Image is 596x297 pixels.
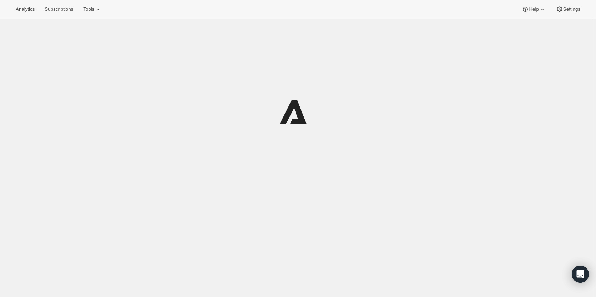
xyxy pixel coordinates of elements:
[552,4,585,14] button: Settings
[517,4,550,14] button: Help
[11,4,39,14] button: Analytics
[40,4,77,14] button: Subscriptions
[563,6,580,12] span: Settings
[572,266,589,283] div: Open Intercom Messenger
[45,6,73,12] span: Subscriptions
[16,6,35,12] span: Analytics
[529,6,539,12] span: Help
[79,4,106,14] button: Tools
[83,6,94,12] span: Tools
